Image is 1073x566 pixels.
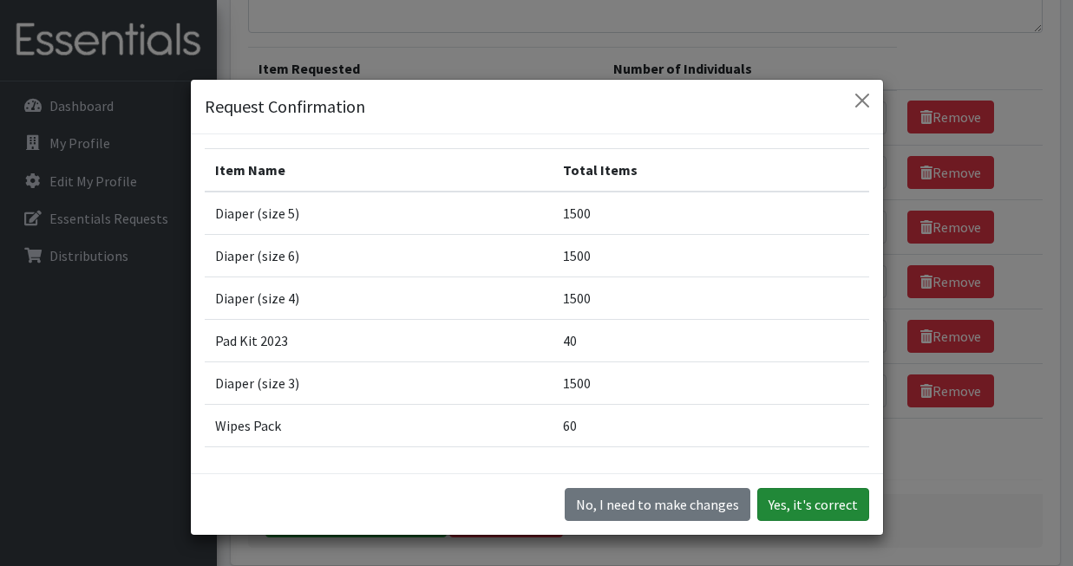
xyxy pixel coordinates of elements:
td: Diaper (size 5) [205,192,553,235]
td: 1500 [553,276,869,319]
button: No I need to make changes [565,488,750,521]
td: Pad Kit 2023 [205,319,553,361]
button: Yes, it's correct [757,488,869,521]
td: 60 [553,404,869,446]
td: 1500 [553,234,869,276]
td: Diaper (size 3) [205,361,553,404]
h5: Request Confirmation [205,94,365,120]
td: Diaper (size 6) [205,234,553,276]
button: Close [848,87,876,114]
td: 1500 [553,361,869,404]
td: Diaper (size 4) [205,276,553,319]
td: 1500 [553,192,869,235]
td: Wipes Pack [205,404,553,446]
th: Total Items [553,148,869,192]
td: 40 [553,319,869,361]
th: Item Name [205,148,553,192]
